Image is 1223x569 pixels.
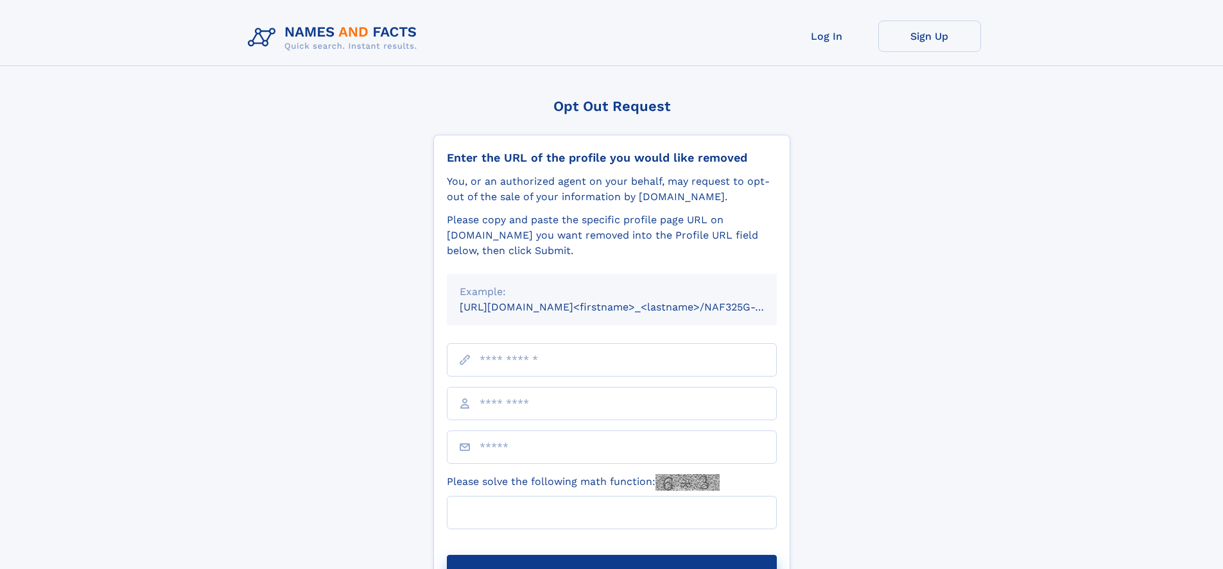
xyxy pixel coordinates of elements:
[447,151,777,165] div: Enter the URL of the profile you would like removed
[878,21,981,52] a: Sign Up
[433,98,790,114] div: Opt Out Request
[776,21,878,52] a: Log In
[243,21,428,55] img: Logo Names and Facts
[447,174,777,205] div: You, or an authorized agent on your behalf, may request to opt-out of the sale of your informatio...
[447,212,777,259] div: Please copy and paste the specific profile page URL on [DOMAIN_NAME] you want removed into the Pr...
[460,301,801,313] small: [URL][DOMAIN_NAME]<firstname>_<lastname>/NAF325G-xxxxxxxx
[447,474,720,491] label: Please solve the following math function:
[460,284,764,300] div: Example:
